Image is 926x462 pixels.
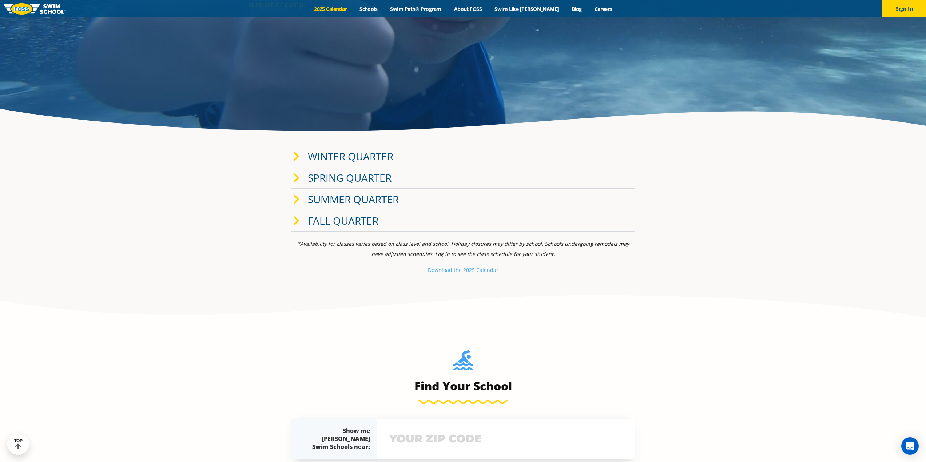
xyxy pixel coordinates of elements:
[488,5,565,12] a: Swim Like [PERSON_NAME]
[384,5,448,12] a: Swim Path® Program
[453,350,473,375] img: Foss-Location-Swimming-Pool-Person.svg
[297,240,629,257] i: *Availability for classes varies based on class level and school. Holiday closures may differ by ...
[353,5,384,12] a: Schools
[588,5,618,12] a: Careers
[14,438,23,450] div: TOP
[308,214,378,228] a: Fall Quarter
[308,171,392,185] a: Spring Quarter
[565,5,588,12] a: Blog
[448,5,488,12] a: About FOSS
[428,266,459,273] small: Download th
[308,149,393,163] a: Winter Quarter
[388,428,625,449] input: YOUR ZIP CODE
[291,379,635,393] h3: Find Your School
[459,266,498,273] small: e 2025 Calendar
[308,5,353,12] a: 2025 Calendar
[901,437,919,455] div: Open Intercom Messenger
[428,266,498,273] a: Download the 2025 Calendar
[306,427,370,451] div: Show me [PERSON_NAME] Swim Schools near:
[4,3,66,15] img: FOSS Swim School Logo
[308,192,399,206] a: Summer Quarter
